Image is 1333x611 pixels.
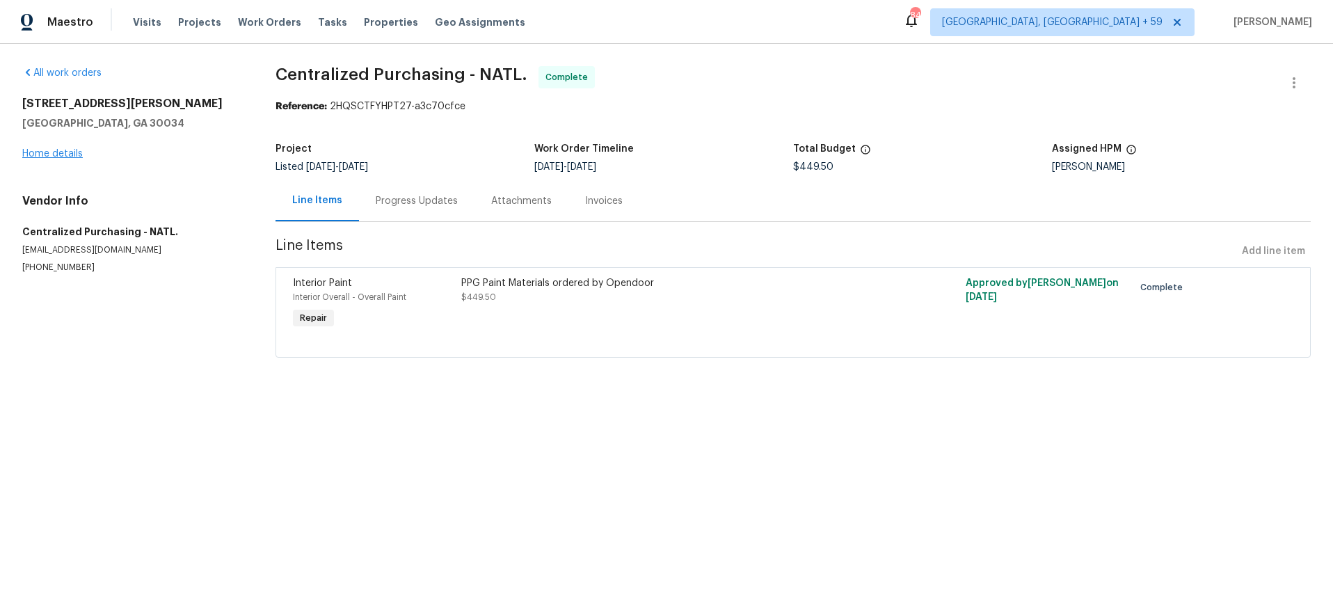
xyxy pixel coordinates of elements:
div: [PERSON_NAME] [1052,162,1311,172]
div: Progress Updates [376,194,458,208]
div: Attachments [491,194,552,208]
h4: Vendor Info [22,194,242,208]
span: Work Orders [238,15,301,29]
span: [DATE] [966,292,997,302]
span: [DATE] [339,162,368,172]
span: Complete [1140,280,1188,294]
div: 2HQSCTFYHPT27-a3c70cfce [276,100,1311,113]
div: Invoices [585,194,623,208]
a: All work orders [22,68,102,78]
span: Interior Overall - Overall Paint [293,293,406,301]
span: Line Items [276,239,1236,264]
span: Properties [364,15,418,29]
span: $449.50 [461,293,496,301]
h2: [STREET_ADDRESS][PERSON_NAME] [22,97,242,111]
h5: Centralized Purchasing - NATL. [22,225,242,239]
span: Geo Assignments [435,15,525,29]
a: Home details [22,149,83,159]
span: Visits [133,15,161,29]
span: Listed [276,162,368,172]
span: The total cost of line items that have been proposed by Opendoor. This sum includes line items th... [860,144,871,162]
b: Reference: [276,102,327,111]
h5: Work Order Timeline [534,144,634,154]
span: Projects [178,15,221,29]
span: - [306,162,368,172]
span: Interior Paint [293,278,352,288]
span: [GEOGRAPHIC_DATA], [GEOGRAPHIC_DATA] + 59 [942,15,1163,29]
div: 840 [910,8,920,22]
h5: Assigned HPM [1052,144,1122,154]
span: Complete [545,70,593,84]
span: Maestro [47,15,93,29]
span: Approved by [PERSON_NAME] on [966,278,1119,302]
span: [DATE] [534,162,564,172]
span: [PERSON_NAME] [1228,15,1312,29]
p: [PHONE_NUMBER] [22,262,242,273]
span: Tasks [318,17,347,27]
h5: Project [276,144,312,154]
span: - [534,162,596,172]
div: Line Items [292,193,342,207]
h5: Total Budget [793,144,856,154]
div: PPG Paint Materials ordered by Opendoor [461,276,873,290]
span: Repair [294,311,333,325]
span: The hpm assigned to this work order. [1126,144,1137,162]
h5: [GEOGRAPHIC_DATA], GA 30034 [22,116,242,130]
span: [DATE] [306,162,335,172]
span: [DATE] [567,162,596,172]
span: $449.50 [793,162,833,172]
span: Centralized Purchasing - NATL. [276,66,527,83]
p: [EMAIL_ADDRESS][DOMAIN_NAME] [22,244,242,256]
